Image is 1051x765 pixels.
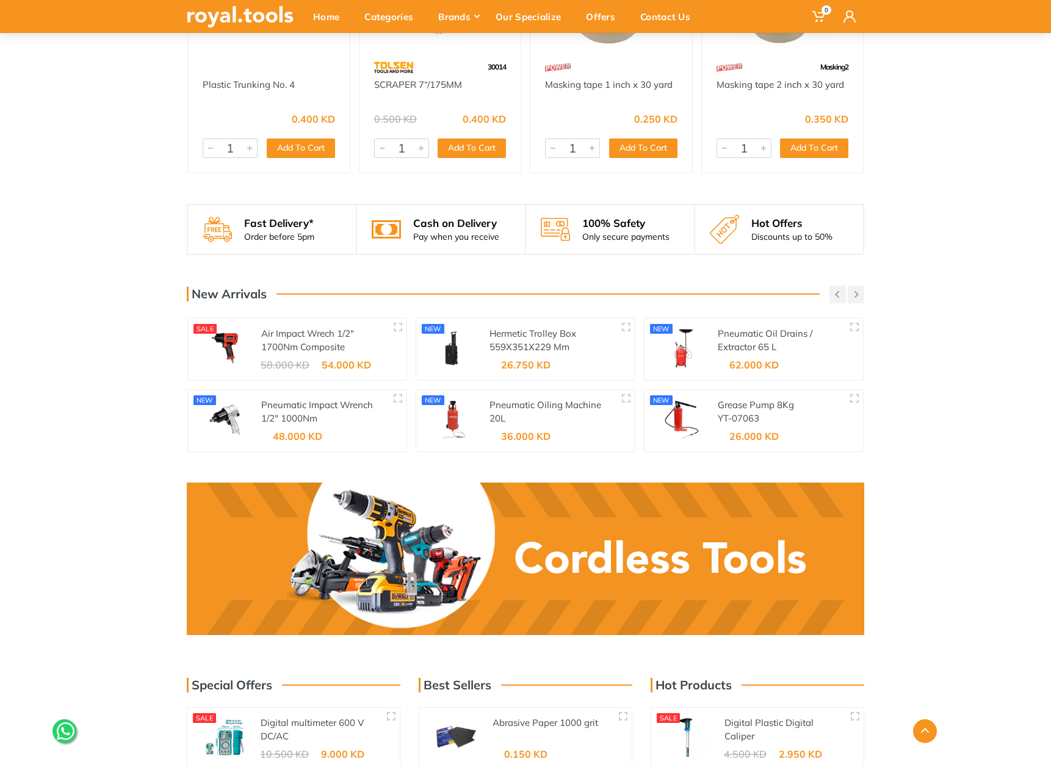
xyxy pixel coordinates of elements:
[419,678,491,692] h3: Best Sellers
[487,4,577,29] div: Our Specialize
[724,749,767,759] div: 4.500 KD
[661,717,715,758] img: Royal Tools - Digital Plastic Digital Caliper
[695,205,863,254] a: Hot Offers Discounts up to 50%
[717,79,844,90] a: Masking tape 2 inch x 30 yard
[650,395,673,405] div: new
[489,328,576,353] a: Hermetic Trolley Box 559X351X229 Mm
[260,749,309,759] div: 10.500 KD
[198,328,251,368] img: Royal Tools - Air Impact Wrech 1/2
[193,395,216,405] div: new
[244,216,314,231] div: Fast Delivery*
[413,231,499,243] div: Pay when you receive
[779,749,822,759] div: 2.950 KD
[717,57,742,78] img: 16.webp
[463,114,506,124] div: 0.400 KD
[438,138,506,158] button: Add To Cart
[805,114,848,124] div: 0.350 KD
[413,216,499,231] div: Cash on Delivery
[198,400,251,440] img: Royal Tools - Pneumatic Impact Wrench 1/2
[429,717,483,758] img: Royal Tools - Abrasive Paper 1000 grit
[322,360,371,370] div: 54.000 KD
[187,6,294,27] img: royal.tools Logo
[273,431,322,441] div: 48.000 KD
[493,717,598,728] a: Abrasive Paper 1000 grit
[634,114,677,124] div: 0.250 KD
[582,216,670,231] div: 100% Safety
[197,717,251,758] img: Royal Tools - Digital multimeter 600 V DC/AC
[489,399,601,425] a: Pneumatic Oiling Machine 20L
[422,395,444,405] div: new
[426,328,480,368] img: Royal Tools - Hermetic Trolley Box 559X351X229 Mm
[780,138,848,158] button: Add To Cart
[426,400,480,440] img: Royal Tools - Pneumatic Oiling Machine 20L
[729,431,779,441] div: 26.000 KD
[203,79,295,90] a: Plastic Trunking No. 4
[650,324,673,334] div: new
[374,57,414,78] img: 64.webp
[654,328,708,368] img: Royal Tools - Pneumatic Oil Drains / Extractor 65 L
[545,57,571,78] img: 16.webp
[501,360,551,370] div: 26.750 KD
[261,399,373,425] a: Pneumatic Impact Wrench 1/2" 1000Nm
[751,216,832,231] div: Hot Offers
[203,57,228,78] img: 1.webp
[577,4,632,29] div: Offers
[504,749,547,759] div: 0.150 KD
[244,231,314,243] div: Order before 5pm
[545,79,673,90] a: Masking tape 1 inch x 30 yard
[430,4,487,29] div: Brands
[632,4,707,29] div: Contact Us
[267,138,335,158] button: Add To Cart
[193,713,216,723] div: SALE
[718,328,812,353] a: Pneumatic Oil Drains / Extractor 65 L
[724,717,814,742] a: Digital Plastic Digital Caliper
[820,62,848,71] span: Masking2
[422,324,444,334] div: new
[651,678,732,692] h3: Hot Products
[822,5,831,15] span: 0
[609,138,677,158] button: Add To Cart
[193,324,217,334] div: SALE
[321,749,364,759] div: 9.000 KD
[356,4,430,29] div: Categories
[187,287,267,301] h3: New Arrivals
[374,114,417,124] div: 0.500 KD
[718,412,759,424] a: YT-07063
[729,360,779,370] div: 62.000 KD
[374,79,462,90] a: SCRAPER 7“/175MM
[718,399,794,411] a: Grease Pump 8Kg
[657,713,680,723] div: SALE
[261,717,364,742] a: Digital multimeter 600 V DC/AC
[501,431,551,441] div: 36.000 KD
[261,328,354,353] a: Air Impact Wrech 1/2" 1700Nm Composite
[305,4,356,29] div: Home
[582,231,670,243] div: Only secure payments
[654,400,708,440] img: Royal Tools - Grease Pump 8Kg
[292,114,335,124] div: 0.400 KD
[187,678,272,692] h3: Special Offers
[261,360,309,370] div: 58.000 KD
[488,62,506,71] span: 30014
[751,231,832,243] div: Discounts up to 50%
